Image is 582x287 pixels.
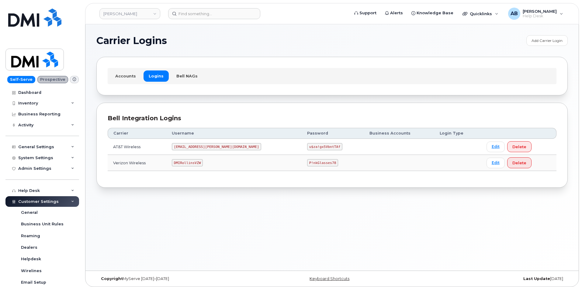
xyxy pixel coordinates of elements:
[487,142,505,152] a: Edit
[310,276,349,281] a: Keyboard Shortcuts
[144,70,169,81] a: Logins
[307,143,342,150] code: u$za!gx5VbntTAf
[302,128,364,139] th: Password
[523,276,550,281] strong: Last Update
[110,70,141,81] a: Accounts
[101,276,123,281] strong: Copyright
[364,128,434,139] th: Business Accounts
[512,144,526,150] span: Delete
[96,276,254,281] div: MyServe [DATE]–[DATE]
[487,158,505,168] a: Edit
[307,159,338,166] code: P!nkGlasses78
[507,157,532,168] button: Delete
[108,114,556,123] div: Bell Integration Logins
[108,155,166,171] td: Verizon Wireless
[172,159,203,166] code: DMIRollinsVZW
[434,128,481,139] th: Login Type
[507,141,532,152] button: Delete
[411,276,568,281] div: [DATE]
[171,70,203,81] a: Bell NAGs
[166,128,302,139] th: Username
[108,128,166,139] th: Carrier
[108,139,166,155] td: AT&T Wireless
[526,35,568,46] a: Add Carrier Login
[172,143,261,150] code: [EMAIL_ADDRESS][PERSON_NAME][DOMAIN_NAME]
[96,36,167,45] span: Carrier Logins
[512,160,526,166] span: Delete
